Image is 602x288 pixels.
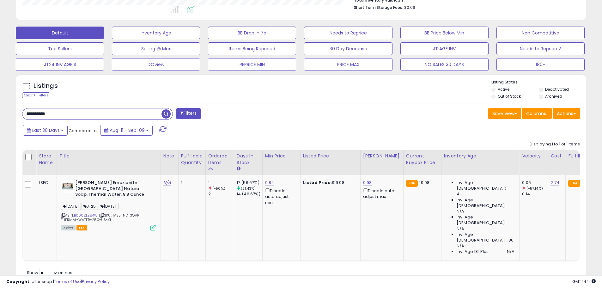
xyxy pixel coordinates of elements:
[181,153,203,166] div: Fulfillable Quantity
[457,232,514,243] span: Inv. Age [DEMOGRAPHIC_DATA]-180:
[212,186,225,191] small: (-50%)
[16,27,104,39] button: Default
[457,249,490,254] span: Inv. Age 181 Plus:
[550,153,563,159] div: Cost
[237,166,240,172] small: Days In Stock.
[112,27,200,39] button: Inventory Age
[303,180,356,186] div: $19.98
[181,180,201,186] div: 1
[522,108,552,119] button: Columns
[61,180,156,230] div: ASIN:
[550,180,559,186] a: 2.74
[61,203,81,210] span: [DATE]
[457,197,514,209] span: Inv. Age [DEMOGRAPHIC_DATA]:
[265,187,295,205] div: Disable auto adjust min
[304,27,392,39] button: Needs to Reprice
[488,108,521,119] button: Save View
[237,180,262,186] div: 17 (56.67%)
[568,153,594,159] div: Fulfillment
[39,153,54,166] div: Store Name
[208,58,296,71] button: REPRICE MIN
[112,58,200,71] button: DOview
[61,213,141,222] span: | SKU: TA25-ND-SOAP-THERMAL-WATER-250-US-X1
[491,79,586,85] p: Listing States:
[553,108,580,119] button: Actions
[237,153,260,166] div: Days In Stock
[75,180,152,199] b: [PERSON_NAME] Emozioni In [GEOGRAPHIC_DATA] Natural Soap, Thermal Water, 8.8 Ounce
[545,94,562,99] label: Archived
[16,42,104,55] button: Top Sellers
[163,180,171,186] a: N/A
[208,191,234,197] div: 2
[265,180,274,186] a: 9.84
[100,213,104,217] i: Click to copy
[444,153,517,159] div: Inventory Age
[6,279,29,285] strong: Copyright
[265,153,298,159] div: Min Price
[507,249,514,254] span: N/A
[568,180,580,187] small: FBA
[304,42,392,55] button: 30 Day Decrease
[6,279,110,285] div: seller snap | |
[496,42,585,55] button: Needs to Reprice 2
[112,42,200,55] button: Selling @ Max
[457,226,464,232] span: N/A
[39,180,52,186] div: LSFC
[208,27,296,39] button: BB Drop in 7d
[303,153,358,159] div: Listed Price
[82,279,110,285] a: Privacy Policy
[363,153,401,159] div: [PERSON_NAME]
[74,213,98,218] a: B000ZLZ84W
[400,42,489,55] button: JT AGE INV
[33,82,58,90] h5: Listings
[354,5,403,10] b: Short Term Storage Fees:
[23,125,68,136] button: Last 30 Days
[208,180,234,186] div: 1
[419,180,429,186] span: 19.98
[304,58,392,71] button: PRICE MAX
[176,108,201,119] button: Filters
[241,186,256,191] small: (21.43%)
[400,58,489,71] button: NO SALES 30 DAYS
[61,225,76,230] span: All listings currently available for purchase on Amazon
[27,270,72,276] span: Show: entries
[100,125,153,136] button: Aug-11 - Sep-09
[82,203,98,210] span: JT25
[363,187,398,199] div: Disable auto adjust max
[99,203,119,210] span: [DATE]
[545,87,569,92] label: Deactivated
[59,153,158,159] div: Title
[496,58,585,71] button: 180+
[406,180,418,187] small: FBA
[32,127,60,133] span: Last 30 Days
[208,42,296,55] button: Items Being Repriced
[522,191,548,197] div: 0.14
[498,94,521,99] label: Out of Stock
[496,27,585,39] button: Non Competitive
[110,127,145,133] span: Aug-11 - Sep-09
[208,153,231,166] div: Ordered Items
[400,27,489,39] button: BB Price Below Min
[406,153,439,166] div: Current Buybox Price
[530,141,580,147] div: Displaying 1 to 1 of 1 items
[526,186,543,191] small: (-57.14%)
[457,209,464,214] span: N/A
[457,180,514,191] span: Inv. Age [DEMOGRAPHIC_DATA]:
[61,180,74,193] img: 51C62iTd8cL._SL40_.jpg
[457,214,514,226] span: Inv. Age [DEMOGRAPHIC_DATA]:
[303,180,332,186] b: Listed Price:
[237,191,262,197] div: 14 (46.67%)
[69,128,98,134] span: Compared to:
[522,180,548,186] div: 0.06
[572,279,596,285] span: 2025-10-10 14:11 GMT
[16,58,104,71] button: JT24 INV AGE S
[54,279,81,285] a: Terms of Use
[363,180,372,186] a: 9.98
[522,153,545,159] div: Velocity
[404,4,415,10] span: $0.06
[61,213,65,217] i: Click to copy
[76,225,87,230] span: FBA
[22,92,50,98] div: Clear All Filters
[526,110,546,117] span: Columns
[457,191,459,197] span: 4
